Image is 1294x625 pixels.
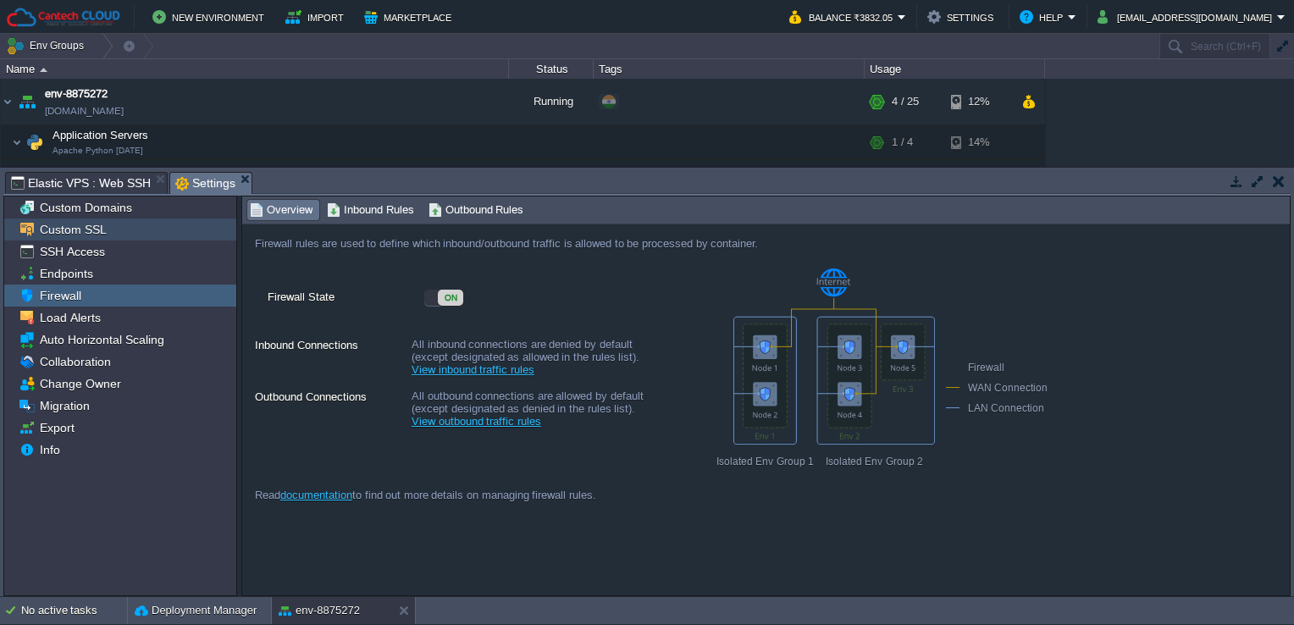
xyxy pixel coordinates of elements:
a: Change Owner [36,376,124,391]
div: 14% [951,125,1006,159]
div: Firewall [946,358,1070,379]
div: Name [2,59,508,79]
span: Isolated Env Group 1 [691,456,814,467]
a: View outbound traffic rules [412,415,541,428]
button: Deployment Manager [135,602,257,619]
a: env-8875272 [45,86,108,102]
div: Usage [865,59,1044,79]
label: Firewall State [268,288,423,320]
button: Import [285,7,349,27]
img: AMDAwAAAACH5BAEAAAAALAAAAAABAAEAAAICRAEAOw== [40,68,47,72]
div: Status [510,59,593,79]
img: Cantech Cloud [6,7,121,28]
span: Application Servers [51,128,151,142]
a: 243862 [69,166,152,180]
button: Settings [927,7,998,27]
div: Running [509,79,594,124]
a: Auto Horizontal Scaling [36,332,167,347]
a: Load Alerts [36,310,103,325]
a: Endpoints [36,266,96,281]
div: 14% [951,160,1006,186]
span: Inbound Rules [327,201,414,219]
img: AMDAwAAAACH5BAEAAAAALAAAAAABAAEAAAICRAEAOw== [15,79,39,124]
span: Settings [175,173,235,194]
div: ON [438,290,463,306]
a: View inbound traffic rules [412,363,534,376]
button: [EMAIL_ADDRESS][DOMAIN_NAME] [1098,7,1277,27]
button: env-8875272 [279,602,360,619]
div: LAN Connection [946,399,1070,419]
a: [DOMAIN_NAME] [45,102,124,119]
div: All outbound connections are allowed by default (except designated as denied in the rules list). [412,388,666,436]
label: Inbound Connections [255,336,410,368]
img: AMDAwAAAACH5BAEAAAAALAAAAAABAAEAAAICRAEAOw== [1,79,14,124]
a: Info [36,442,63,457]
a: Migration [36,398,92,413]
img: AMDAwAAAACH5BAEAAAAALAAAAAABAAEAAAICRAEAOw== [12,125,22,159]
a: Firewall [36,288,84,303]
span: Outbound Rules [429,201,524,219]
div: Firewall rules are used to define which inbound/outbound traffic is allowed to be processed by co... [242,224,1051,263]
span: Overview [250,201,312,219]
a: Collaboration [36,354,113,369]
button: Marketplace [364,7,456,27]
div: 1 / 4 [892,160,910,186]
button: Env Groups [6,34,90,58]
button: Balance ₹3832.05 [789,7,898,27]
div: Read to find out more details on managing firewall rules. [242,472,1051,518]
a: documentation [280,489,352,501]
div: Tags [594,59,864,79]
div: 12% [951,79,1006,124]
button: Help [1020,7,1068,27]
a: Application ServersApache Python [DATE] [51,129,151,141]
img: AMDAwAAAACH5BAEAAAAALAAAAAABAAEAAAICRAEAOw== [46,160,69,186]
span: Apache Python [DATE] [53,146,143,156]
a: SSH Access [36,244,108,259]
a: Custom Domains [36,200,135,215]
div: 1 / 4 [892,125,913,159]
button: New Environment [152,7,269,27]
div: No active tasks [21,597,127,624]
span: Elastic VPS : Web SSH [11,173,151,193]
div: All inbound connections are denied by default (except designated as allowed in the rules list). [412,336,666,384]
div: 4 / 25 [892,79,919,124]
a: Custom SSL [36,222,109,237]
span: Isolated Env Group 2 [814,456,923,467]
img: AMDAwAAAACH5BAEAAAAALAAAAAABAAEAAAICRAEAOw== [36,160,46,186]
img: AMDAwAAAACH5BAEAAAAALAAAAAABAAEAAAICRAEAOw== [23,125,47,159]
label: Outbound Connections [255,388,410,420]
a: Export [36,420,77,435]
div: WAN Connection [946,379,1070,399]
